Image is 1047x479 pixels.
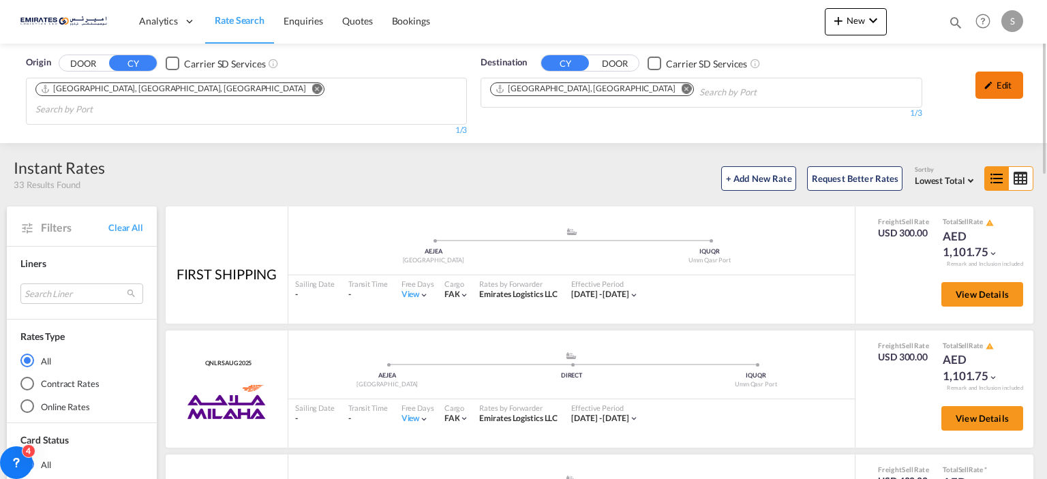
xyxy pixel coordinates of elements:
md-icon: icon-chevron-down [419,414,429,424]
span: Destination [481,56,527,69]
div: Effective Period [571,279,639,289]
md-icon: icon-chevron-down [988,373,998,382]
div: Port of Jebel Ali, Jebel Ali, AEJEA [40,83,306,95]
span: Bookings [392,15,430,27]
div: S [1001,10,1023,32]
span: Rate Search [215,14,264,26]
md-icon: icon-table-large [1009,167,1033,190]
span: [DATE] - [DATE] [571,413,629,423]
div: icon-magnify [948,15,963,35]
span: Lowest Total [915,175,965,186]
span: View Details [956,413,1009,424]
div: AED 1,101.75 [943,352,1011,384]
div: [GEOGRAPHIC_DATA] [295,380,479,389]
div: 1/3 [26,125,467,136]
div: Sort by [915,166,977,174]
md-radio-button: All [20,354,143,367]
input: Search by Port [35,99,165,121]
md-icon: icon-format-list-bulleted [985,167,1009,190]
md-icon: icon-chevron-down [988,249,998,258]
div: Remark and Inclusion included [937,384,1033,392]
button: DOOR [591,56,639,72]
div: Total Rate [943,217,1011,228]
md-checkbox: Checkbox No Ink [166,56,265,70]
div: Card Status [20,433,69,447]
div: Press delete to remove this chip. [495,83,678,95]
div: DIRECT [479,371,663,380]
md-icon: Unchecked: Search for CY (Container Yard) services for all selected carriers.Checked : Search for... [750,58,761,69]
md-icon: icon-chevron-down [459,414,469,423]
md-icon: icon-chevron-down [459,290,469,300]
div: Total Rate [943,341,1011,352]
div: Freight Rate [878,465,929,474]
div: Transit Time [348,279,388,289]
md-radio-button: Contract Rates [20,377,143,390]
span: Emirates Logistics LLC [479,289,558,299]
div: Viewicon-chevron-down [401,413,429,424]
div: Umm Qasr Port, IQUQR [495,83,675,95]
button: View Details [941,282,1023,307]
div: - [295,413,335,424]
button: Request Better Rates [807,166,902,191]
div: Sailing Date [295,279,335,289]
button: icon-plus 400-fgNewicon-chevron-down [825,8,887,35]
div: Carrier SD Services [184,57,265,71]
img: Qatar Navigation (Milaha) Line [187,385,265,419]
span: Subject to Remarks [983,465,987,474]
div: Total Rate [943,465,1011,474]
div: Contract / Rate Agreement / Tariff / Spot Pricing Reference Number: QNLRSAUG2025 [202,359,252,368]
div: - [348,289,388,300]
span: Enquiries [284,15,323,27]
div: Free Days [401,279,434,289]
button: icon-alert [984,341,994,352]
div: 01 Aug 2025 - 31 Aug 2025 [571,413,629,424]
img: c67187802a5a11ec94275b5db69a26e6.png [20,6,112,37]
md-radio-button: Online Rates [20,400,143,414]
div: FIRST SHIPPING [177,264,277,283]
div: Rates Type [20,330,65,343]
div: Umm Qasr Port [572,256,849,265]
md-radio-button: All [20,457,143,471]
div: Emirates Logistics LLC [479,289,558,300]
span: Sell [902,217,913,226]
div: Sailing Date [295,403,335,413]
span: Quotes [342,15,372,27]
md-chips-wrap: Chips container. Use arrow keys to select chips. [488,78,834,104]
div: Emirates Logistics LLC [479,413,558,424]
span: Sell [958,217,969,226]
md-icon: icon-plus 400-fg [830,12,847,29]
div: Freight Rate [878,217,929,226]
span: Sell [902,465,913,474]
span: Clear All [108,221,143,234]
span: [DATE] - [DATE] [571,289,629,299]
md-select: Select: Lowest Total [915,172,977,187]
md-icon: Unchecked: Search for CY (Container Yard) services for all selected carriers.Checked : Search for... [268,58,279,69]
span: Analytics [139,14,178,28]
button: CY [109,55,157,71]
md-icon: icon-alert [986,342,994,350]
div: Cargo [444,403,470,413]
div: Cargo [444,279,470,289]
div: Instant Rates [14,157,105,179]
button: icon-alert [984,217,994,228]
div: Freight Rate [878,341,929,350]
span: View Details [956,289,1009,300]
div: Effective Period [571,403,639,413]
div: USD 300.00 [878,350,929,364]
md-icon: assets/icons/custom/ship-fill.svg [564,228,580,235]
div: IQUQR [572,247,849,256]
span: FAK [444,289,460,299]
div: - [295,289,335,300]
button: DOOR [59,56,107,72]
div: Remark and Inclusion included [937,260,1033,268]
div: AED 1,101.75 [943,228,1011,261]
md-chips-wrap: Chips container. Use arrow keys to select chips. [33,78,459,121]
div: 01 Aug 2025 - 31 Aug 2025 [571,289,629,300]
span: Help [971,10,995,33]
md-icon: icon-chevron-down [865,12,881,29]
span: New [830,15,881,26]
div: Press delete to remove this chip. [40,83,309,95]
button: + Add New Rate [721,166,796,191]
md-icon: icon-pencil [984,80,993,90]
